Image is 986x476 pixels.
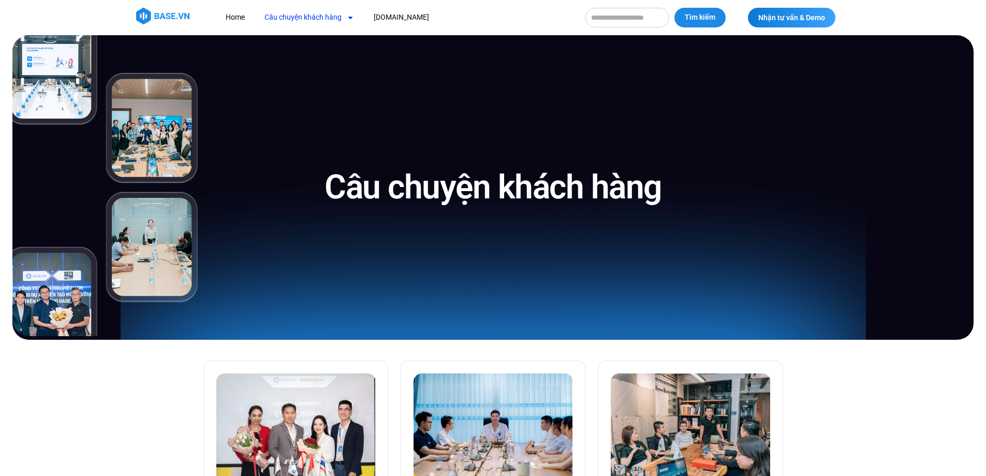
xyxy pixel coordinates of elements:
span: Tìm kiếm [685,12,715,23]
h1: Câu chuyện khách hàng [325,166,661,209]
a: Nhận tư vấn & Demo [748,8,835,27]
a: Home [218,8,253,27]
a: [DOMAIN_NAME] [366,8,437,27]
nav: Menu [218,8,575,27]
a: Câu chuyện khách hàng [257,8,362,27]
button: Tìm kiếm [674,8,726,27]
span: Nhận tư vấn & Demo [758,14,825,21]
